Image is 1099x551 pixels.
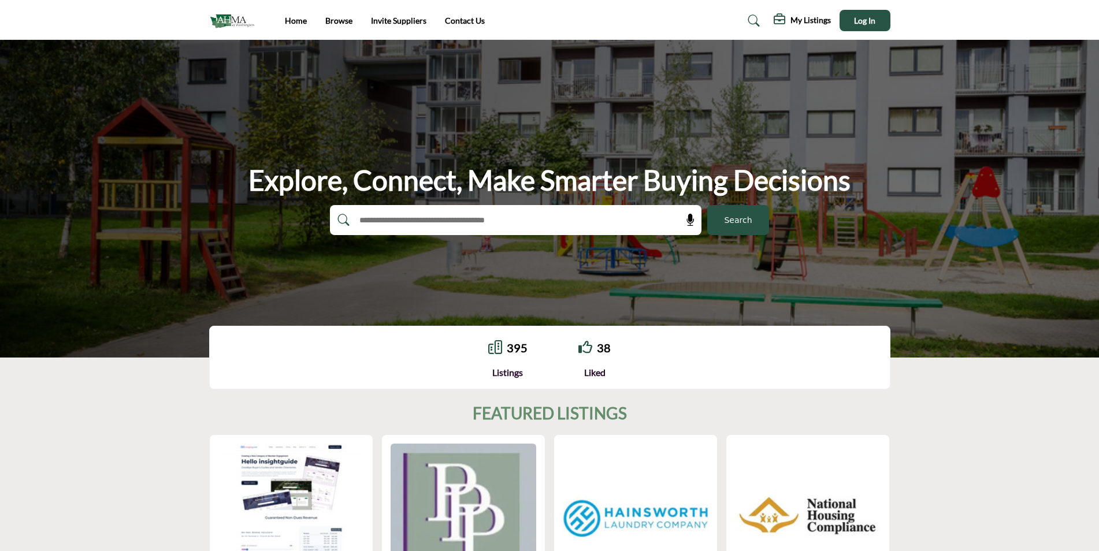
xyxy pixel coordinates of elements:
span: Log In [854,16,875,25]
h5: My Listings [790,15,831,25]
a: Home [285,16,307,25]
a: 38 [597,341,611,355]
button: Log In [840,10,890,31]
h2: FEATURED LISTINGS [473,404,627,423]
img: Site Logo [209,11,261,30]
div: Liked [578,366,611,379]
h1: Explore, Connect, Make Smarter Buying Decisions [248,162,851,198]
div: Listings [488,366,528,379]
a: 395 [507,341,528,355]
button: Search [707,205,769,235]
i: Go to Liked [578,340,592,354]
span: Search [724,214,752,226]
a: Invite Suppliers [371,16,426,25]
div: My Listings [774,14,831,28]
a: Contact Us [445,16,485,25]
a: Browse [325,16,352,25]
a: Search [737,12,767,30]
